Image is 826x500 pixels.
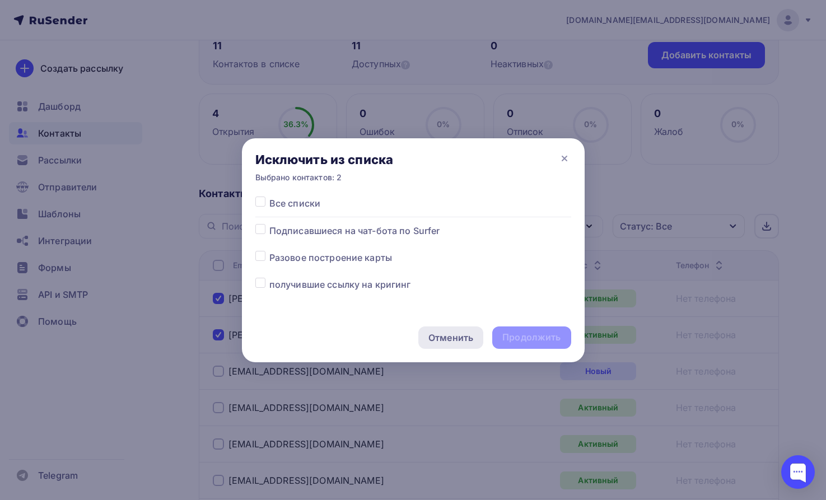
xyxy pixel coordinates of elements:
[269,197,320,210] span: Все списки
[269,278,411,291] span: получившие ссылку на кригинг
[255,172,394,183] div: Выбрано контактов: 2
[269,224,440,237] span: Подписавшиеся на чат-бота по Surfer
[428,331,473,344] div: Отменить
[269,251,392,264] span: Разовое построение карты
[255,152,394,167] div: Исключить из списка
